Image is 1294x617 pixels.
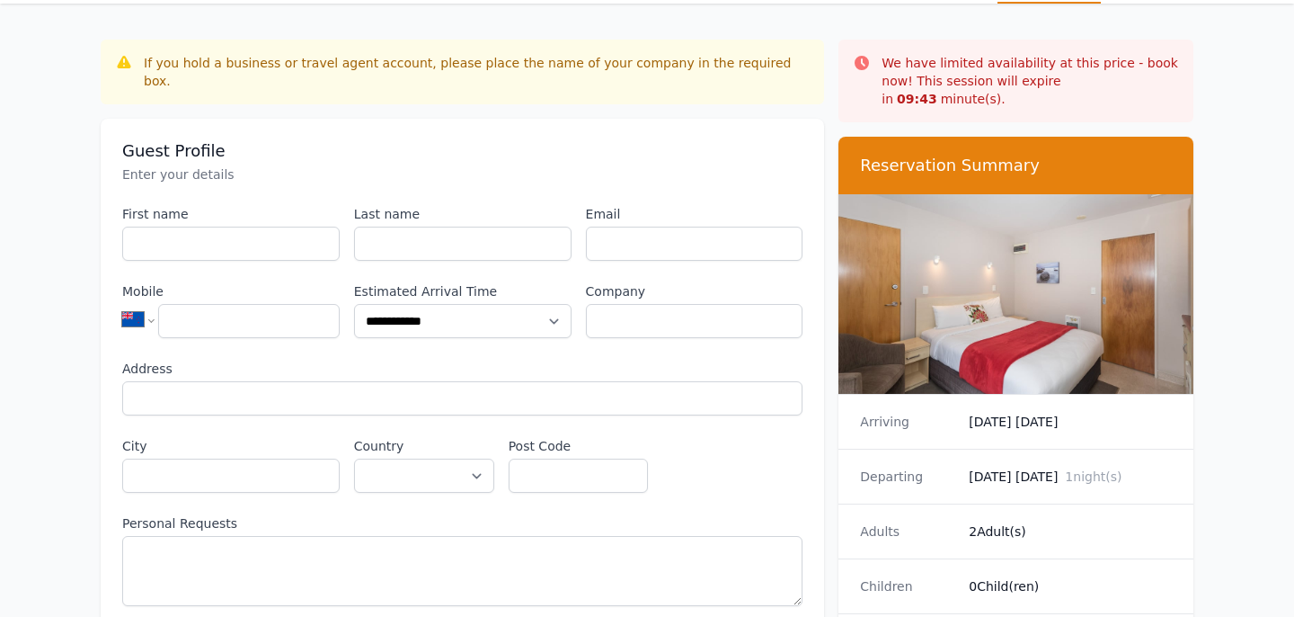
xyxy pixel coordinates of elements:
label: First name [122,205,340,223]
dd: [DATE] [DATE] [969,468,1172,486]
img: Compact Queen Studio [838,194,1193,394]
dt: Children [860,577,954,595]
dt: Adults [860,523,954,541]
p: We have limited availability at this price - book now! This session will expire in minute(s). [882,54,1179,108]
p: Enter your details [122,165,802,183]
label: Personal Requests [122,514,802,532]
span: 1 night(s) [1065,469,1121,484]
dt: Departing [860,468,954,486]
h3: Guest Profile [122,140,802,162]
dt: Arriving [860,413,954,431]
label: Country [354,437,494,455]
label: Last name [354,205,572,223]
label: Post Code [509,437,649,455]
strong: 09 : 43 [897,92,937,106]
dd: [DATE] [DATE] [969,413,1172,431]
label: Mobile [122,282,340,300]
dd: 0 Child(ren) [969,577,1172,595]
label: Estimated Arrival Time [354,282,572,300]
div: If you hold a business or travel agent account, please place the name of your company in the requ... [144,54,810,90]
h3: Reservation Summary [860,155,1172,176]
label: Email [586,205,803,223]
dd: 2 Adult(s) [969,523,1172,541]
label: City [122,437,340,455]
label: Address [122,360,802,378]
label: Company [586,282,803,300]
